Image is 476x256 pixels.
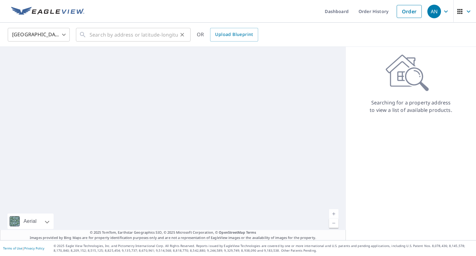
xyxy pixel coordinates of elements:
[329,209,338,218] a: Current Level 5, Zoom In
[215,31,253,38] span: Upload Blueprint
[197,28,258,42] div: OR
[397,5,422,18] a: Order
[54,244,473,253] p: © 2025 Eagle View Technologies, Inc. and Pictometry International Corp. All Rights Reserved. Repo...
[329,218,338,228] a: Current Level 5, Zoom Out
[90,26,178,43] input: Search by address or latitude-longitude
[219,230,245,235] a: OpenStreetMap
[210,28,258,42] a: Upload Blueprint
[3,246,22,250] a: Terms of Use
[7,214,54,229] div: Aerial
[369,99,452,114] p: Searching for a property address to view a list of available products.
[8,26,70,43] div: [GEOGRAPHIC_DATA]
[246,230,256,235] a: Terms
[24,246,44,250] a: Privacy Policy
[22,214,38,229] div: Aerial
[11,7,84,16] img: EV Logo
[178,30,187,39] button: Clear
[3,246,44,250] p: |
[90,230,256,235] span: © 2025 TomTom, Earthstar Geographics SIO, © 2025 Microsoft Corporation, ©
[427,5,441,18] div: AN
